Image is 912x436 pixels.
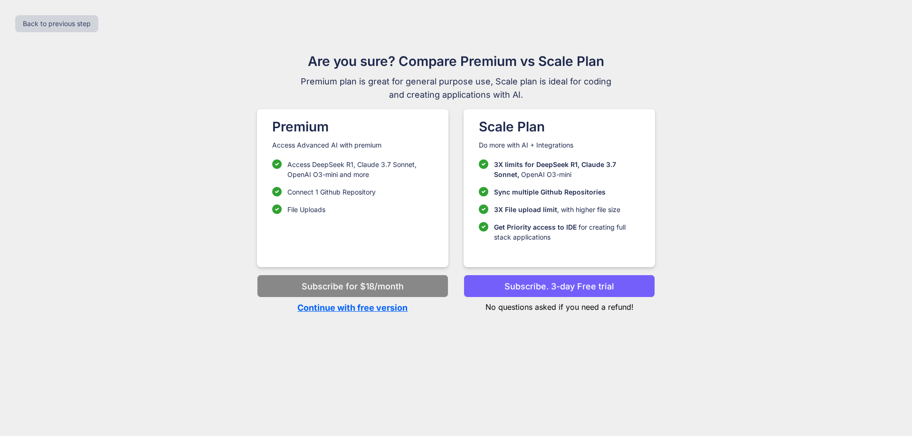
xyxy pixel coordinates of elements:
[287,159,433,179] p: Access DeepSeek R1, Claude 3.7 Sonnet, OpenAI O3-mini and more
[494,205,557,213] span: 3X File upload limit
[479,159,488,169] img: checklist
[479,140,640,150] p: Do more with AI + Integrations
[479,204,488,214] img: checklist
[272,140,433,150] p: Access Advanced AI with premium
[272,187,282,196] img: checklist
[272,159,282,169] img: checklist
[464,297,655,313] p: No questions asked if you need a refund!
[494,204,620,214] p: , with higher file size
[479,222,488,232] img: checklist
[479,187,488,196] img: checklist
[302,280,404,293] p: Subscribe for $18/month
[15,15,98,32] button: Back to previous step
[296,51,616,71] h1: Are you sure? Compare Premium vs Scale Plan
[272,117,433,137] h1: Premium
[257,301,448,314] p: Continue with free version
[479,117,640,137] h1: Scale Plan
[287,204,325,214] p: File Uploads
[504,280,614,293] p: Subscribe. 3-day Free trial
[494,222,640,242] p: for creating full stack applications
[257,275,448,297] button: Subscribe for $18/month
[494,187,606,197] p: Sync multiple Github Repositories
[494,160,616,178] span: 3X limits for DeepSeek R1, Claude 3.7 Sonnet,
[494,159,640,179] p: OpenAI O3-mini
[494,223,577,231] span: Get Priority access to IDE
[287,187,376,197] p: Connect 1 Github Repository
[296,75,616,102] span: Premium plan is great for general purpose use, Scale plan is ideal for coding and creating applic...
[272,204,282,214] img: checklist
[464,275,655,297] button: Subscribe. 3-day Free trial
